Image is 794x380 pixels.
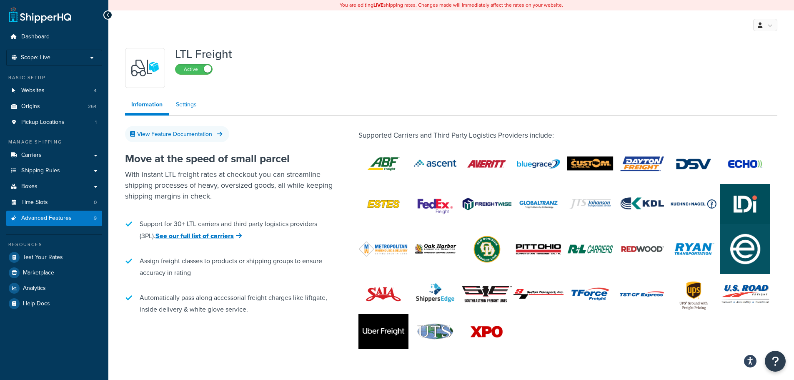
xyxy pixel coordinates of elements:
[513,184,564,224] img: GlobalTranz Freight
[720,184,770,224] img: Ship LDI Freight
[358,132,777,140] h5: Supported Carriers and Third Party Logistics Providers include:
[94,215,97,222] span: 9
[565,274,615,314] img: TForce Freight
[21,199,48,206] span: Time Slots
[358,146,408,181] img: ABF Freight™
[6,115,102,130] li: Pickup Locations
[94,87,97,94] span: 4
[6,83,102,98] a: Websites4
[23,254,63,261] span: Test Your Rates
[669,186,719,221] img: Kuehne+Nagel LTL+
[669,146,719,181] img: DSV Freight
[720,284,770,304] img: US Road
[21,167,60,174] span: Shipping Rules
[23,269,54,277] span: Marketplace
[462,197,512,211] img: Freightwise
[462,286,512,302] img: Southeastern Freight Lines
[6,195,102,210] a: Time Slots0
[94,199,97,206] span: 0
[6,195,102,210] li: Time Slots
[358,274,408,314] img: SAIA
[21,152,42,159] span: Carriers
[565,232,615,267] img: R+L®
[565,146,615,181] img: Custom Co Freight
[21,103,40,110] span: Origins
[6,163,102,179] a: Shipping Rules
[765,351,786,372] button: Open Resource Center
[513,144,564,184] img: BlueGrace Freight
[669,229,719,269] img: Ryan Transportation Freight
[125,126,229,142] a: View Feature Documentation
[513,232,564,267] img: Pitt Ohio
[21,215,72,222] span: Advanced Features
[23,285,46,292] span: Analytics
[175,64,212,74] label: Active
[21,87,45,94] span: Websites
[358,314,408,349] img: Uber Freight (Transplace)
[6,138,102,146] div: Manage Shipping
[6,99,102,114] li: Origins
[6,211,102,226] a: Advanced Features9
[6,179,102,194] a: Boxes
[410,146,460,181] img: Ascent Freight
[462,146,512,181] img: Averitt Freight
[6,250,102,265] a: Test Your Rates
[410,186,460,221] img: FedEx Freight®
[6,74,102,81] div: Basic Setup
[175,48,232,60] h1: LTL Freight
[88,103,97,110] span: 264
[155,231,242,241] a: See our full list of carriers
[720,224,770,274] img: Evans Transportation
[21,54,50,61] span: Scope: Live
[373,1,383,9] b: LIVE
[617,232,667,267] img: Redwood Logistics
[6,115,102,130] a: Pickup Locations1
[130,53,160,83] img: y79ZsPf0fXUFUhFXDzUgf+ktZg5F2+ohG75+v3d2s1D9TjoU8PiyCIluIjV41seZevKCRuEjTPPOKHJsQcmKCXGdfprl3L4q7...
[125,153,333,165] h2: Move at the speed of small parcel
[617,186,667,221] img: KDL
[565,184,615,224] img: JTS Freight
[125,169,333,201] p: With instant LTL freight rates at checkout you can streamline shipping processes of heavy, oversi...
[21,119,65,126] span: Pickup Locations
[410,322,460,341] img: UTS
[410,229,460,269] img: Oak Harbor Freight
[6,83,102,98] li: Websites
[6,265,102,280] a: Marketplace
[6,281,102,296] a: Analytics
[6,241,102,248] div: Resources
[669,277,719,312] img: UPS® Ground with Freight Pricing
[6,296,102,311] a: Help Docs
[21,33,50,40] span: Dashboard
[513,289,564,298] img: Sutton Transport Inc.
[23,300,50,307] span: Help Docs
[358,186,408,221] img: Estes®
[21,183,38,190] span: Boxes
[6,29,102,45] a: Dashboard
[462,314,512,349] img: XPO Logistics®
[6,148,102,163] a: Carriers
[358,241,408,257] img: Metropolitan Warehouse & Delivery
[6,211,102,226] li: Advanced Features
[410,274,460,314] img: ShippersEdge Freight
[125,214,333,246] li: Support for 30+ LTL carriers and third party logistics providers (3PL).
[6,99,102,114] a: Origins264
[462,232,512,267] img: Old Dominion®
[720,146,770,181] img: Echo® Global Logistics
[617,274,667,314] img: TST-CF Express Freight™
[170,96,203,113] a: Settings
[617,146,667,181] img: Dayton Freight™
[125,288,333,320] li: Automatically pass along accessorial freight charges like liftgate, inside delivery & white glove...
[125,96,169,116] a: Information
[95,119,97,126] span: 1
[125,251,333,283] li: Assign freight classes to products or shipping groups to ensure accuracy in rating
